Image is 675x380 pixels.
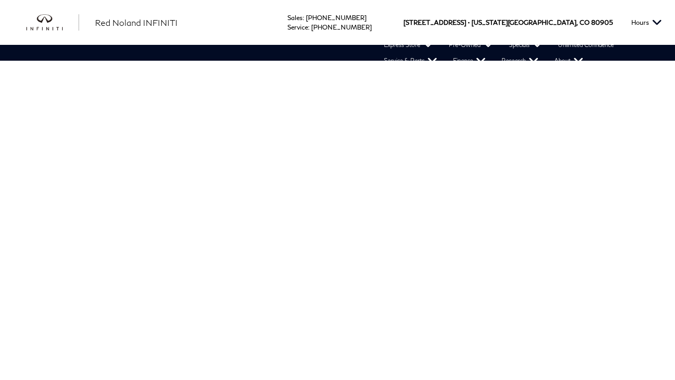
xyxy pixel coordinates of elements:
[95,16,178,29] a: Red Noland INFINITI
[550,37,622,53] a: Unlimited Confidence
[303,14,304,22] span: :
[287,23,308,31] span: Service
[501,37,550,53] a: Specials
[494,53,546,69] a: Research
[26,14,79,31] img: INFINITI
[95,17,178,27] span: Red Noland INFINITI
[306,14,367,22] a: [PHONE_NUMBER]
[287,14,303,22] span: Sales
[403,18,613,26] a: [STREET_ADDRESS] • [US_STATE][GEOGRAPHIC_DATA], CO 80905
[311,23,372,31] a: [PHONE_NUMBER]
[376,37,441,53] a: Express Store
[26,14,79,31] a: infiniti
[11,37,675,69] nav: Main Navigation
[441,37,501,53] a: Pre-Owned
[445,53,494,69] a: Finance
[308,23,310,31] span: :
[546,53,591,69] a: About
[376,53,445,69] a: Service & Parts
